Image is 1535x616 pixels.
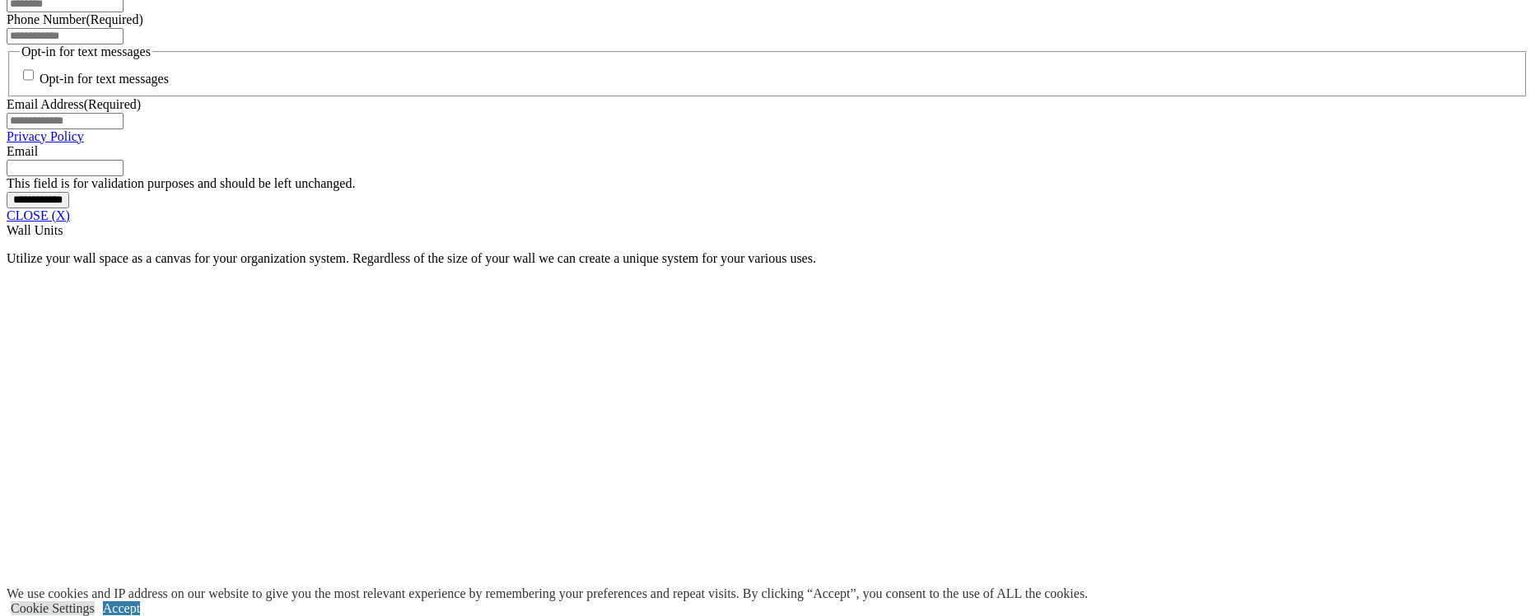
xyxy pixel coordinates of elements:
a: CLOSE (X) [7,208,70,222]
span: (Required) [86,12,142,26]
a: Cookie Settings [11,601,95,615]
div: We use cookies and IP address on our website to give you the most relevant experience by remember... [7,586,1088,601]
a: Accept [103,601,140,615]
a: Privacy Policy [7,129,84,143]
p: Utilize your wall space as a canvas for your organization system. Regardless of the size of your ... [7,251,1528,266]
label: Phone Number [7,12,143,26]
span: Wall Units [7,223,63,237]
label: Email [7,144,38,158]
div: This field is for validation purposes and should be left unchanged. [7,176,1528,191]
span: (Required) [84,97,141,111]
legend: Opt-in for text messages [20,44,152,59]
label: Opt-in for text messages [40,72,169,86]
label: Email Address [7,97,141,111]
